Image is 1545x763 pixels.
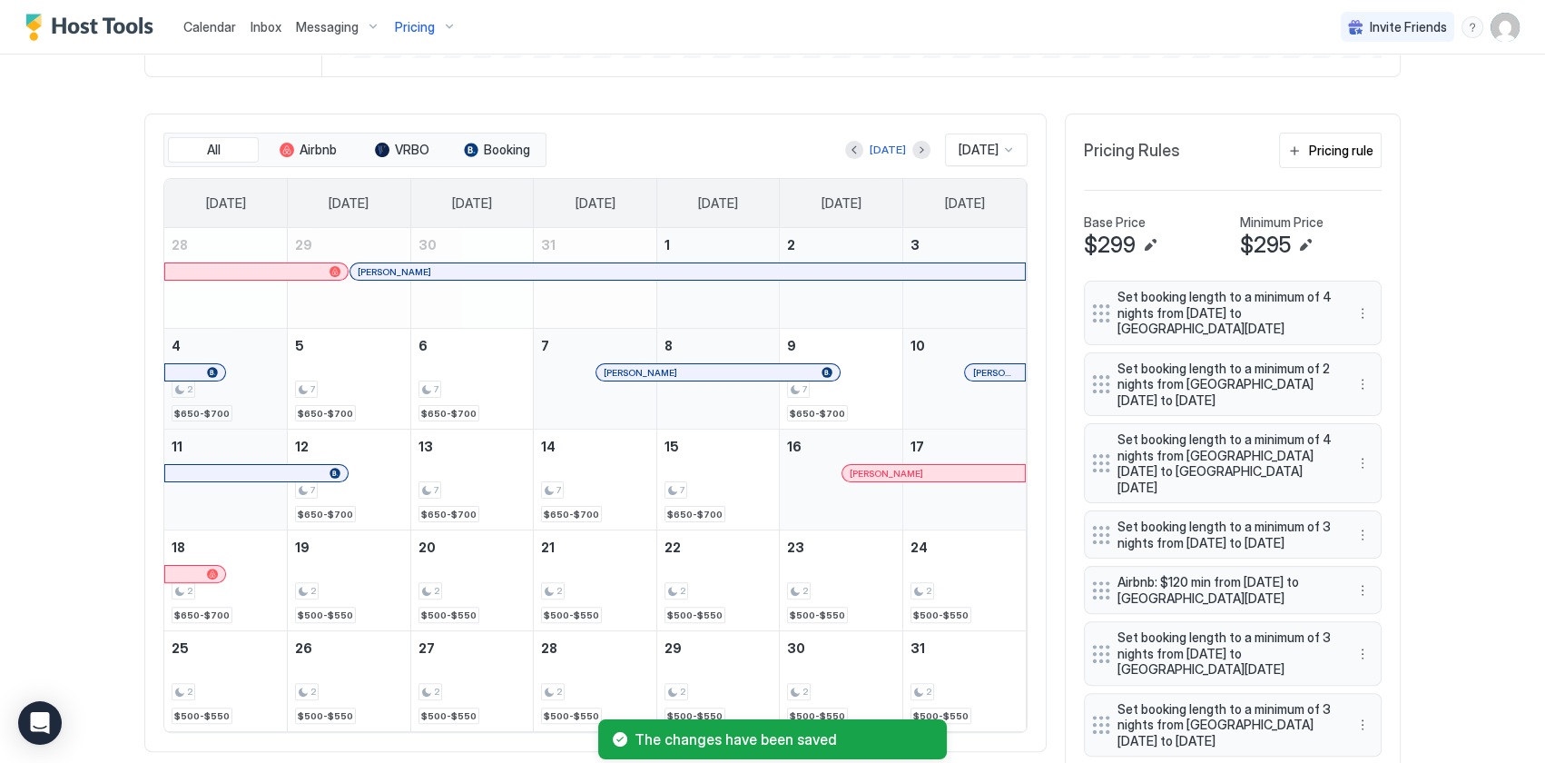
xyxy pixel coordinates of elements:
span: The changes have been saved [635,730,932,748]
a: December 30, 2025 [411,228,534,262]
span: 2 [802,686,808,698]
a: Saturday [926,179,1002,228]
td: December 30, 2025 [410,228,534,329]
a: January 28, 2026 [534,631,656,665]
span: $500-$550 [913,609,969,621]
span: $650-$700 [174,408,230,420]
a: January 29, 2026 [657,631,780,665]
div: Set booking length to a minimum of 4 nights from [GEOGRAPHIC_DATA][DATE] to [GEOGRAPHIC_DATA][DAT... [1084,423,1382,503]
span: Set booking length to a minimum of 4 nights from [DATE] to [GEOGRAPHIC_DATA][DATE] [1117,289,1333,337]
div: Host Tools Logo [25,14,162,41]
td: January 12, 2026 [288,430,411,530]
div: Open Intercom Messenger [18,701,62,745]
span: 7 [310,383,315,395]
a: January 26, 2026 [288,631,410,665]
a: January 11, 2026 [164,430,287,463]
span: $650-$700 [421,509,477,520]
button: Pricing rule [1279,133,1382,168]
span: Set booking length to a minimum of 2 nights from [GEOGRAPHIC_DATA][DATE] to [DATE] [1117,361,1333,409]
span: [DATE] [206,195,246,212]
span: 24 [910,540,928,555]
span: Set booking length to a minimum of 4 nights from [GEOGRAPHIC_DATA][DATE] to [GEOGRAPHIC_DATA][DATE] [1117,431,1333,495]
td: January 14, 2026 [534,430,657,530]
div: [PERSON_NAME] [358,266,1018,278]
div: Set booking length to a minimum of 3 nights from [DATE] to [GEOGRAPHIC_DATA][DATE] menu [1084,621,1382,686]
span: 2 [802,585,808,597]
td: January 6, 2026 [410,329,534,430]
span: 1 [664,237,670,253]
a: January 2, 2026 [780,228,902,262]
a: January 1, 2026 [657,228,780,262]
a: January 10, 2026 [903,329,1026,362]
td: January 31, 2026 [902,631,1026,732]
div: menu [1461,16,1483,38]
span: 20 [418,540,436,555]
span: 9 [787,338,796,353]
button: More options [1352,580,1373,601]
a: January 18, 2026 [164,530,287,564]
span: 5 [295,338,304,353]
a: January 30, 2026 [780,631,902,665]
a: January 19, 2026 [288,530,410,564]
span: [PERSON_NAME] [850,468,923,480]
div: Set booking length to a minimum of 2 nights from [GEOGRAPHIC_DATA][DATE] to [DATE] menu [1084,352,1382,417]
div: [PERSON_NAME] [850,468,1018,480]
a: Sunday [188,179,264,228]
span: 7 [434,383,438,395]
button: Airbnb [262,137,353,163]
td: January 5, 2026 [288,329,411,430]
span: 31 [910,640,925,656]
div: tab-group [163,133,546,167]
td: January 7, 2026 [534,329,657,430]
a: January 23, 2026 [780,530,902,564]
button: Booking [451,137,542,163]
a: Wednesday [556,179,633,228]
span: $500-$550 [421,710,477,722]
span: 28 [541,640,557,656]
div: [PERSON_NAME] [972,367,1018,379]
a: January 16, 2026 [780,430,902,463]
span: 26 [295,640,312,656]
span: VRBO [395,142,429,158]
div: Pricing rule [1309,141,1373,160]
button: More options [1352,524,1373,546]
a: Friday [803,179,880,228]
span: Inbox [251,19,281,35]
span: 10 [910,338,925,353]
div: Airbnb: $120 min from [DATE] to [GEOGRAPHIC_DATA][DATE] menu [1084,566,1382,614]
span: 2 [680,686,685,698]
a: January 5, 2026 [288,329,410,362]
span: $650-$700 [544,509,599,520]
button: Edit [1294,234,1316,256]
span: 14 [541,439,556,454]
span: $500-$550 [298,710,353,722]
a: January 3, 2026 [903,228,1026,262]
div: [PERSON_NAME] [604,367,832,379]
a: January 27, 2026 [411,631,534,665]
a: January 9, 2026 [780,329,902,362]
td: January 3, 2026 [902,228,1026,329]
button: VRBO [357,137,448,163]
div: Set booking length to a minimum of 3 nights from [GEOGRAPHIC_DATA][DATE] to [DATE] menu [1084,693,1382,758]
span: [DATE] [959,142,999,158]
td: January 11, 2026 [164,430,288,530]
span: [DATE] [822,195,861,212]
a: Tuesday [434,179,510,228]
span: 17 [910,439,924,454]
a: January 21, 2026 [534,530,656,564]
span: [PERSON_NAME] [358,266,431,278]
td: January 28, 2026 [534,631,657,732]
span: 11 [172,439,182,454]
button: Previous month [845,141,863,159]
td: January 19, 2026 [288,530,411,631]
div: menu [1352,714,1373,736]
span: $500-$550 [913,710,969,722]
a: December 28, 2025 [164,228,287,262]
span: $500-$550 [667,609,723,621]
span: $650-$700 [790,408,845,420]
td: January 21, 2026 [534,530,657,631]
button: More options [1352,302,1373,324]
span: 2 [434,686,439,698]
a: January 6, 2026 [411,329,534,362]
span: Airbnb [300,142,337,158]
